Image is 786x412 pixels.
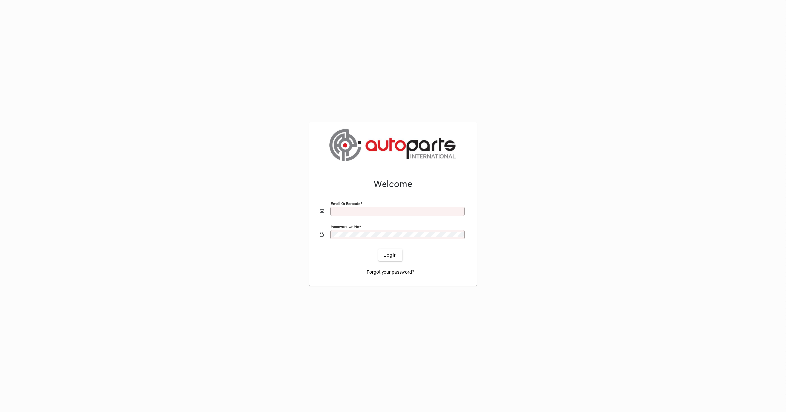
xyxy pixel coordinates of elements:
[367,269,414,276] span: Forgot your password?
[364,266,417,278] a: Forgot your password?
[384,252,397,259] span: Login
[331,201,360,206] mat-label: Email or Barcode
[320,179,466,190] h2: Welcome
[378,249,402,261] button: Login
[331,225,359,229] mat-label: Password or Pin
